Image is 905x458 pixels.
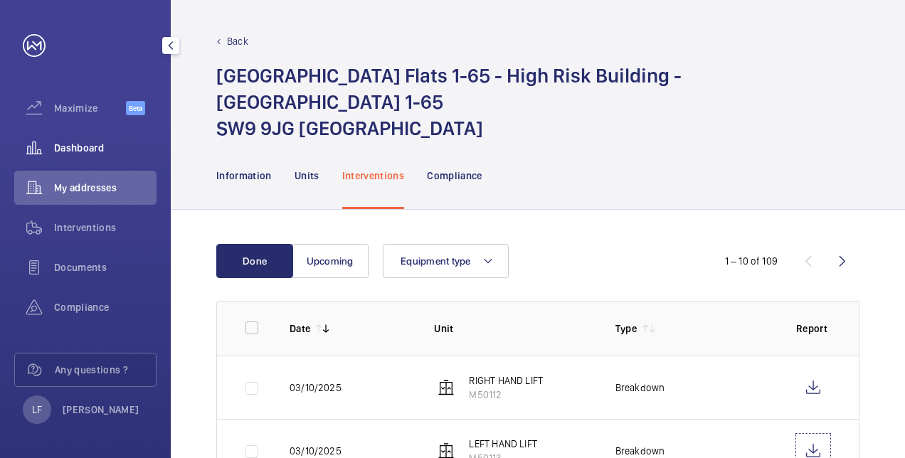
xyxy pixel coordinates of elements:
[216,169,272,183] p: Information
[216,244,293,278] button: Done
[126,101,145,115] span: Beta
[434,321,592,336] p: Unit
[469,373,543,388] p: RIGHT HAND LIFT
[54,101,126,115] span: Maximize
[292,244,369,278] button: Upcoming
[383,244,509,278] button: Equipment type
[725,254,778,268] div: 1 – 10 of 109
[54,220,157,235] span: Interventions
[427,169,482,183] p: Compliance
[54,141,157,155] span: Dashboard
[438,379,455,396] img: elevator.svg
[615,444,665,458] p: Breakdown
[54,300,157,314] span: Compliance
[469,437,537,451] p: LEFT HAND LIFT
[54,260,157,275] span: Documents
[401,255,471,267] span: Equipment type
[227,34,248,48] p: Back
[290,444,342,458] p: 03/10/2025
[63,403,139,417] p: [PERSON_NAME]
[615,321,637,336] p: Type
[615,380,665,395] p: Breakdown
[32,403,42,417] p: LF
[342,169,405,183] p: Interventions
[216,63,859,142] h1: [GEOGRAPHIC_DATA] Flats 1-65 - High Risk Building - [GEOGRAPHIC_DATA] 1-65 SW9 9JG [GEOGRAPHIC_DATA]
[469,388,543,402] p: M50112
[54,181,157,195] span: My addresses
[295,169,319,183] p: Units
[290,380,342,395] p: 03/10/2025
[796,321,830,336] p: Report
[55,363,156,377] span: Any questions ?
[290,321,310,336] p: Date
